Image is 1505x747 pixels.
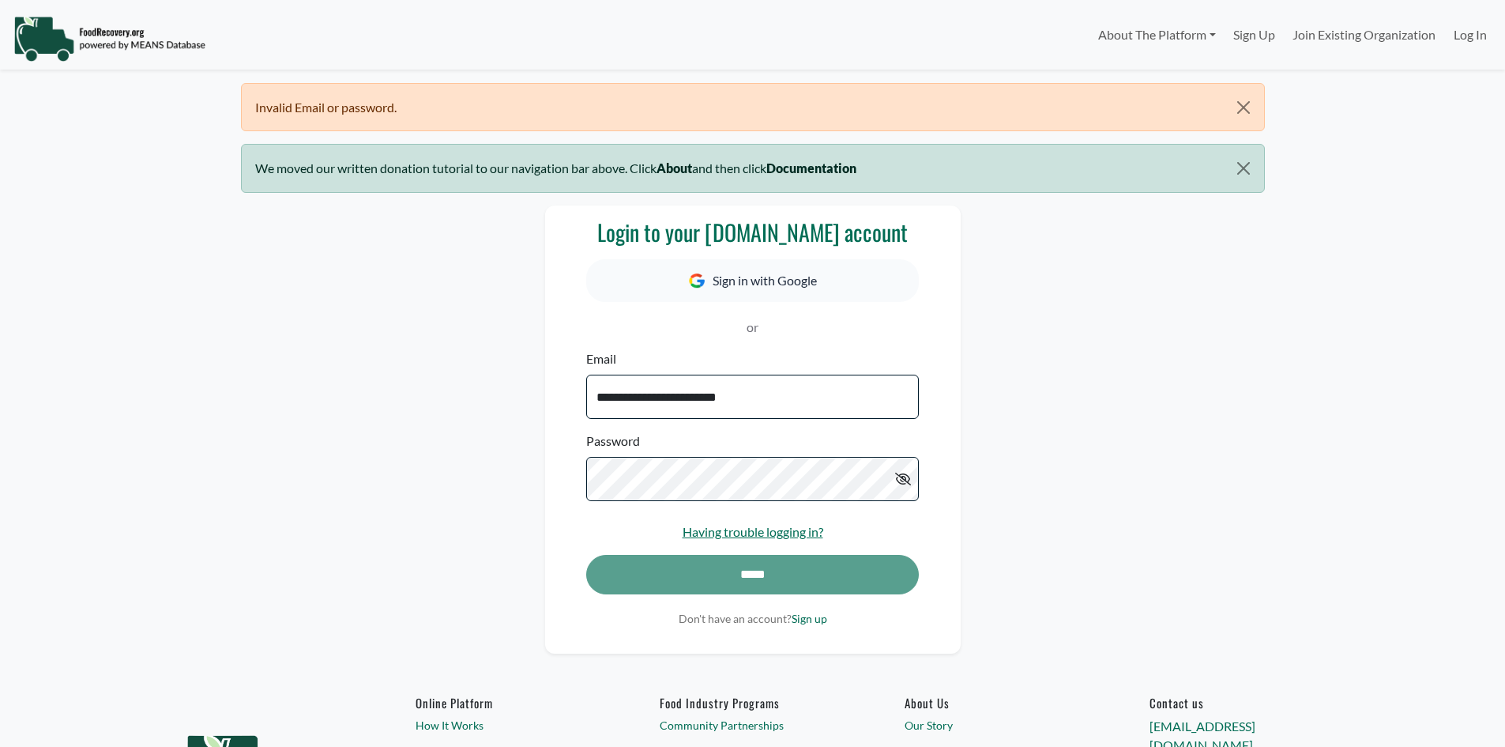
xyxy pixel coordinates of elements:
p: or [586,318,918,337]
a: About Us [905,696,1089,710]
a: Our Story [905,717,1089,734]
h6: Contact us [1149,696,1334,710]
button: Close [1223,84,1263,131]
label: Password [586,432,640,451]
a: Having trouble logging in? [683,524,823,539]
a: About The Platform [1089,19,1224,51]
div: Invalid Email or password. [241,83,1265,131]
a: Join Existing Organization [1284,19,1444,51]
a: Community Partnerships [660,717,845,734]
button: Close [1223,145,1263,192]
h3: Login to your [DOMAIN_NAME] account [586,219,918,246]
a: Sign Up [1225,19,1284,51]
a: Log In [1445,19,1496,51]
a: Sign up [792,612,827,625]
a: How It Works [416,717,600,734]
h6: Online Platform [416,696,600,710]
h6: Food Industry Programs [660,696,845,710]
b: Documentation [766,160,856,175]
label: Email [586,349,616,368]
img: Google Icon [689,274,705,289]
button: Sign in with Google [586,259,918,302]
b: About [657,160,692,175]
p: Don't have an account? [586,610,918,627]
img: NavigationLogo_FoodRecovery-91c16205cd0af1ed486a0f1a7774a6544ea792ac00100771e7dd3ec7c0e58e41.png [13,15,205,62]
div: We moved our written donation tutorial to our navigation bar above. Click and then click [241,144,1265,192]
